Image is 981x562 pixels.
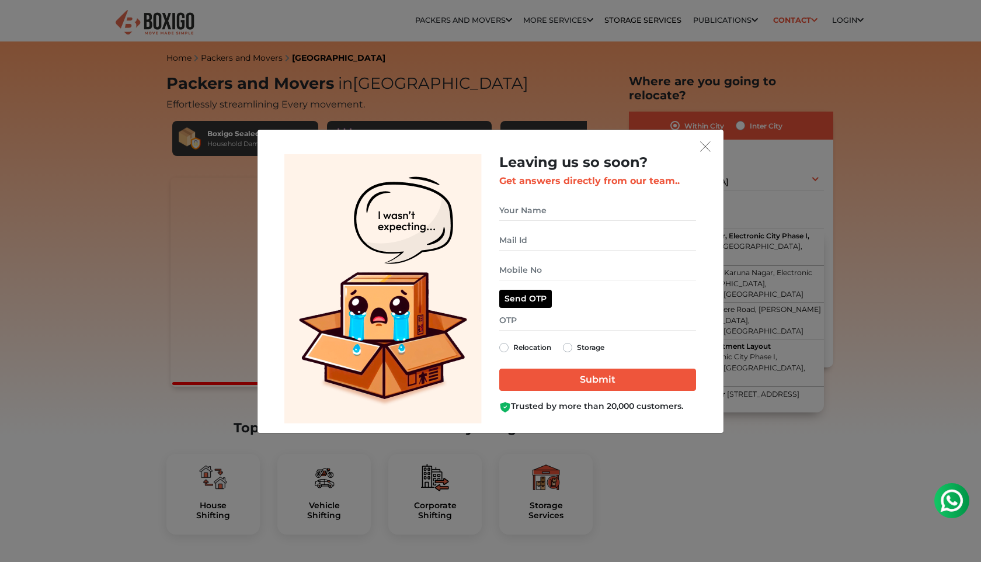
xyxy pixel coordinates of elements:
[284,154,482,424] img: Lead Welcome Image
[499,175,696,186] h3: Get answers directly from our team..
[12,12,35,35] img: whatsapp-icon.svg
[499,260,696,280] input: Mobile No
[499,154,696,171] h2: Leaving us so soon?
[499,200,696,221] input: Your Name
[700,141,711,152] img: exit
[499,290,552,308] button: Send OTP
[499,369,696,391] input: Submit
[577,341,604,355] label: Storage
[499,310,696,331] input: OTP
[499,230,696,251] input: Mail Id
[513,341,551,355] label: Relocation
[499,401,511,413] img: Boxigo Customer Shield
[499,400,696,412] div: Trusted by more than 20,000 customers.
